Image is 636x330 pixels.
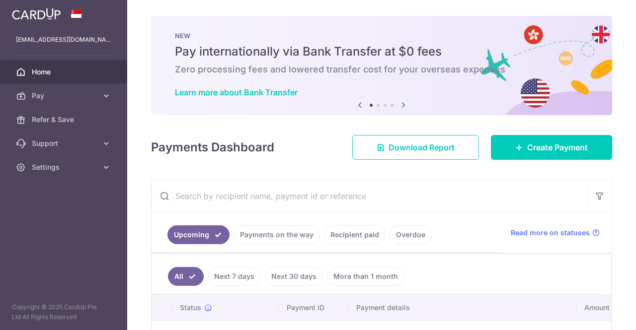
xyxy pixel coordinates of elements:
[527,141,588,153] span: Create Payment
[390,225,432,244] a: Overdue
[511,228,590,238] span: Read more on statuses
[234,225,320,244] a: Payments on the way
[180,303,201,313] span: Status
[279,295,348,321] th: Payment ID
[511,228,600,238] a: Read more on statuses
[32,138,97,148] span: Support
[175,64,588,75] h6: Zero processing fees and lowered transfer cost for your overseas expenses
[389,141,455,153] span: Download Report
[324,225,386,244] a: Recipient paid
[175,87,298,97] a: Learn more about Bank Transfer
[152,180,588,212] input: Search by recipient name, payment id or reference
[32,162,97,172] span: Settings
[16,35,111,45] p: [EMAIL_ADDRESS][DOMAIN_NAME]
[151,138,274,156] h4: Payments Dashboard
[175,44,588,60] h5: Pay internationally via Bank Transfer at $0 fees
[348,295,576,321] th: Payment details
[151,16,612,115] img: Bank transfer banner
[352,135,479,160] a: Download Report
[167,225,230,244] a: Upcoming
[208,267,261,286] a: Next 7 days
[32,91,97,101] span: Pay
[32,67,97,77] span: Home
[327,267,404,286] a: More than 1 month
[265,267,323,286] a: Next 30 days
[12,8,61,20] img: CardUp
[175,32,588,40] p: NEW
[491,135,612,160] a: Create Payment
[168,267,204,286] a: All
[32,115,97,125] span: Refer & Save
